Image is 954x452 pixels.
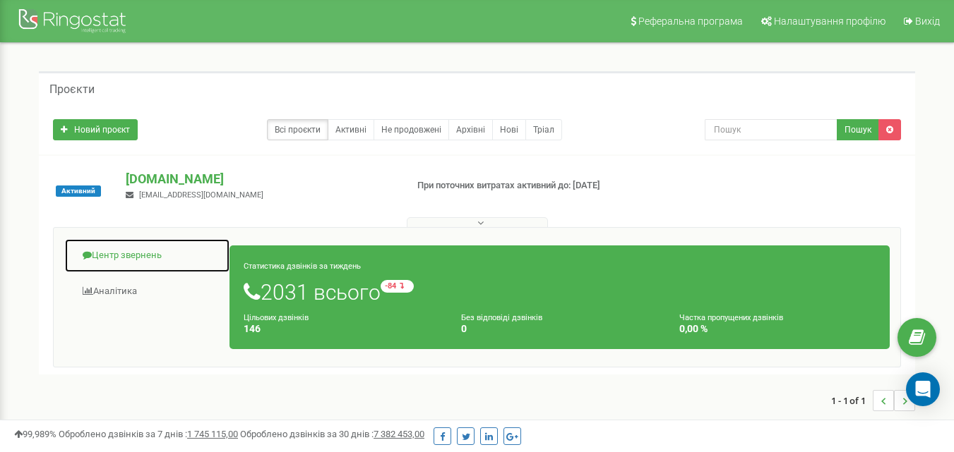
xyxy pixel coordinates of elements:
a: Всі проєкти [267,119,328,140]
span: 99,989% [14,429,56,439]
nav: ... [831,376,915,425]
small: -84 [381,280,414,293]
h4: 0 [461,324,657,334]
small: Частка пропущених дзвінків [679,313,783,322]
button: Пошук [837,119,879,140]
div: Open Intercom Messenger [906,372,940,406]
a: Активні [328,119,374,140]
span: Активний [56,185,101,197]
a: Тріал [525,119,562,140]
u: 7 382 453,00 [374,429,424,439]
span: Налаштування профілю [774,16,886,27]
a: Не продовжені [374,119,449,140]
a: Новий проєкт [53,119,138,140]
input: Пошук [705,119,837,140]
h4: 0,00 % [679,324,876,334]
small: Без відповіді дзвінків [461,313,542,322]
a: Архівні [448,119,493,140]
span: Реферальна програма [638,16,743,27]
a: Аналiтика [64,274,230,309]
h4: 146 [244,324,440,334]
span: Вихід [915,16,940,27]
span: Оброблено дзвінків за 30 днів : [240,429,424,439]
span: [EMAIL_ADDRESS][DOMAIN_NAME] [139,190,263,200]
a: Нові [492,119,526,140]
u: 1 745 115,00 [187,429,238,439]
a: Центр звернень [64,238,230,273]
p: [DOMAIN_NAME] [126,170,394,188]
p: При поточних витратах активний до: [DATE] [417,179,614,193]
small: Цільових дзвінків [244,313,309,322]
span: 1 - 1 of 1 [831,390,873,411]
h1: 2031 всього [244,280,876,304]
span: Оброблено дзвінків за 7 днів : [59,429,238,439]
small: Статистика дзвінків за тиждень [244,262,361,271]
h5: Проєкти [49,83,95,96]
